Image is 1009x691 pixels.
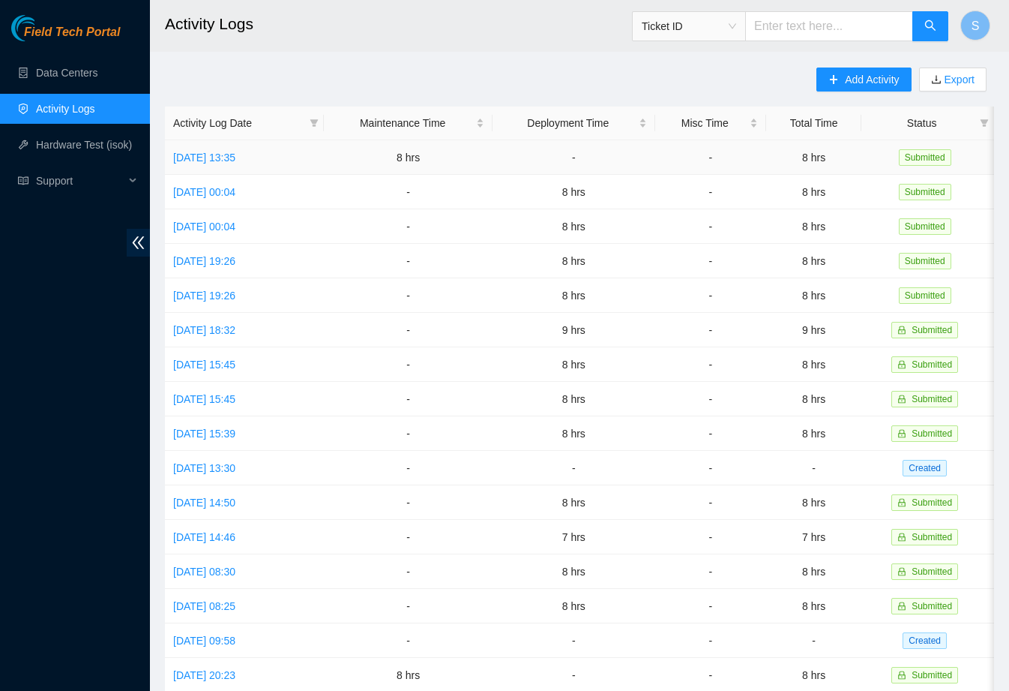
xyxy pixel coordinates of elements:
a: [DATE] 19:26 [173,290,235,302]
a: Data Centers [36,67,97,79]
td: - [655,554,766,589]
td: 8 hrs [493,382,655,416]
a: Export [942,74,975,86]
td: - [324,589,493,623]
td: - [324,485,493,520]
span: Submitted [912,670,952,680]
td: 8 hrs [493,416,655,451]
button: downloadExport [919,68,987,92]
td: 8 hrs [766,175,861,209]
a: [DATE] 15:45 [173,393,235,405]
td: - [766,623,861,658]
span: Submitted [912,601,952,611]
td: 8 hrs [766,209,861,244]
span: Submitted [899,218,951,235]
a: [DATE] 15:39 [173,428,235,440]
td: 8 hrs [766,416,861,451]
span: Submitted [912,532,952,542]
td: 8 hrs [493,209,655,244]
a: [DATE] 13:30 [173,462,235,474]
td: 8 hrs [766,347,861,382]
span: plus [828,74,839,86]
td: 8 hrs [493,244,655,278]
span: Activity Log Date [173,115,304,131]
a: Activity Logs [36,103,95,115]
td: - [324,520,493,554]
td: - [766,451,861,485]
span: lock [897,395,906,404]
span: Status [870,115,974,131]
td: - [324,554,493,589]
span: filter [980,119,989,128]
input: Enter text here... [745,11,913,41]
td: - [324,175,493,209]
td: - [493,623,655,658]
span: lock [897,498,906,507]
td: - [655,416,766,451]
td: 8 hrs [766,589,861,623]
td: - [655,623,766,658]
td: 8 hrs [766,485,861,520]
a: [DATE] 19:26 [173,255,235,267]
span: Submitted [912,325,952,335]
a: [DATE] 08:25 [173,600,235,612]
span: search [924,20,936,34]
td: - [324,347,493,382]
td: - [324,623,493,658]
span: Created [903,632,947,649]
span: read [18,176,28,186]
span: Submitted [899,184,951,200]
span: Support [36,166,124,196]
a: [DATE] 00:04 [173,186,235,198]
a: [DATE] 08:30 [173,566,235,578]
span: Submitted [912,359,952,370]
span: lock [897,429,906,438]
td: - [493,451,655,485]
td: - [324,244,493,278]
span: Submitted [912,566,952,577]
td: 9 hrs [493,313,655,347]
span: Created [903,460,947,476]
td: - [655,209,766,244]
td: - [324,209,493,244]
td: - [655,347,766,382]
span: Submitted [912,497,952,508]
span: double-left [127,229,150,257]
a: Hardware Test (isok) [36,139,132,151]
span: Ticket ID [642,15,736,38]
span: filter [310,119,319,128]
td: 9 hrs [766,313,861,347]
td: - [324,313,493,347]
span: Submitted [899,149,951,166]
span: Add Activity [845,71,899,88]
span: Submitted [912,428,952,439]
td: - [324,382,493,416]
img: Akamai Technologies [11,15,76,41]
td: - [655,451,766,485]
button: plusAdd Activity [816,68,911,92]
td: 8 hrs [493,175,655,209]
a: [DATE] 09:58 [173,635,235,647]
span: lock [897,671,906,680]
td: 8 hrs [766,382,861,416]
span: S [972,17,980,35]
td: - [324,451,493,485]
span: lock [897,533,906,542]
a: [DATE] 00:04 [173,221,235,233]
td: 8 hrs [493,278,655,313]
td: 8 hrs [493,554,655,589]
button: search [912,11,948,41]
td: 8 hrs [766,244,861,278]
a: [DATE] 20:23 [173,669,235,681]
span: lock [897,567,906,576]
td: - [655,140,766,175]
td: - [655,382,766,416]
td: 8 hrs [324,140,493,175]
td: - [655,175,766,209]
td: - [655,589,766,623]
span: download [931,74,942,86]
td: 7 hrs [493,520,655,554]
td: - [655,278,766,313]
td: 8 hrs [766,278,861,313]
td: - [324,416,493,451]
